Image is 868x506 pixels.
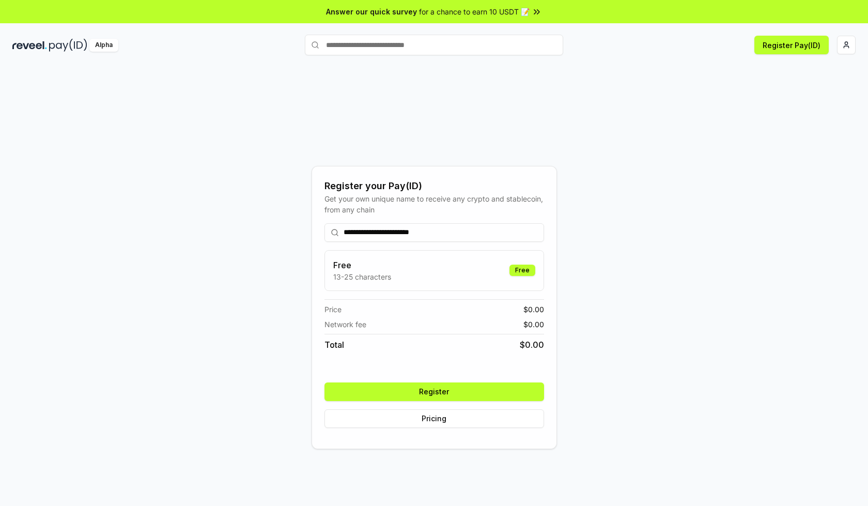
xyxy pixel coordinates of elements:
span: Answer our quick survey [326,6,417,17]
span: for a chance to earn 10 USDT 📝 [419,6,530,17]
button: Pricing [324,409,544,428]
span: Total [324,339,344,351]
span: Network fee [324,319,366,330]
p: 13-25 characters [333,271,391,282]
img: pay_id [49,39,87,52]
div: Register your Pay(ID) [324,179,544,193]
span: Price [324,304,342,315]
button: Register [324,382,544,401]
button: Register Pay(ID) [754,36,829,54]
div: Get your own unique name to receive any crypto and stablecoin, from any chain [324,193,544,215]
div: Free [509,265,535,276]
div: Alpha [89,39,118,52]
span: $ 0.00 [523,319,544,330]
span: $ 0.00 [523,304,544,315]
span: $ 0.00 [520,339,544,351]
h3: Free [333,259,391,271]
img: reveel_dark [12,39,47,52]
